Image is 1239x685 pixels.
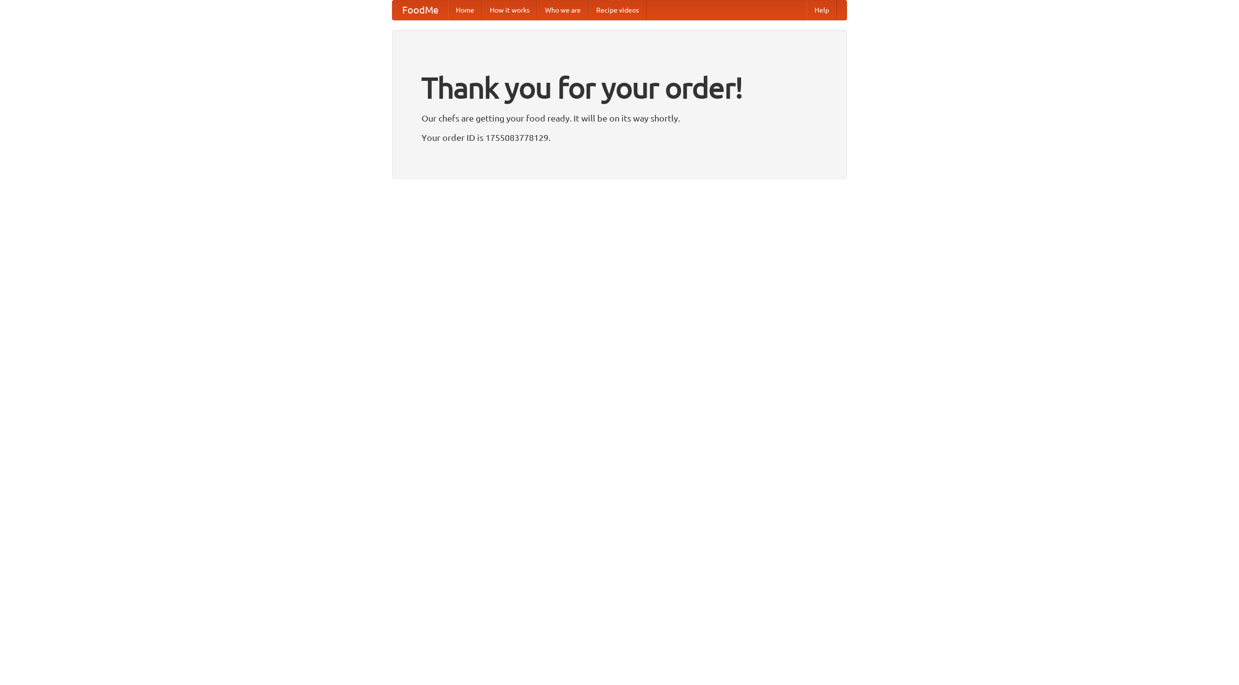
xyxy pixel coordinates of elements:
h1: Thank you for your order! [422,64,817,111]
p: Our chefs are getting your food ready. It will be on its way shortly. [422,111,817,125]
p: Your order ID is 1755083778129. [422,130,817,145]
a: Who we are [537,0,589,20]
a: Home [448,0,482,20]
a: How it works [482,0,537,20]
a: Help [807,0,837,20]
a: FoodMe [393,0,448,20]
a: Recipe videos [589,0,647,20]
